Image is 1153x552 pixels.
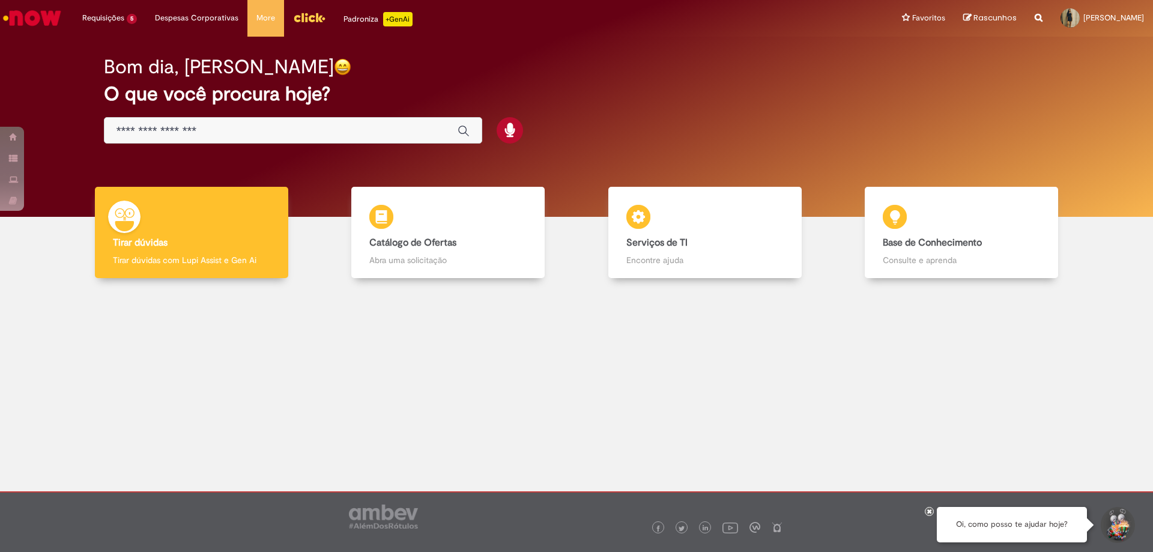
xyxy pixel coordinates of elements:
span: Despesas Corporativas [155,12,238,24]
p: Tirar dúvidas com Lupi Assist e Gen Ai [113,254,270,266]
img: logo_footer_youtube.png [722,520,738,535]
img: logo_footer_twitter.png [679,526,685,532]
a: Rascunhos [963,13,1017,24]
img: logo_footer_facebook.png [655,526,661,532]
div: Oi, como posso te ajudar hoje? [937,507,1087,542]
b: Catálogo de Ofertas [369,237,456,249]
img: logo_footer_workplace.png [749,522,760,533]
b: Tirar dúvidas [113,237,168,249]
span: [PERSON_NAME] [1083,13,1144,23]
h2: Bom dia, [PERSON_NAME] [104,56,334,77]
b: Base de Conhecimento [883,237,982,249]
h2: O que você procura hoje? [104,83,1050,105]
img: logo_footer_ambev_rotulo_gray.png [349,505,418,529]
p: Encontre ajuda [626,254,784,266]
div: Padroniza [343,12,413,26]
a: Catálogo de Ofertas Abra uma solicitação [320,187,577,279]
p: Consulte e aprenda [883,254,1040,266]
img: logo_footer_linkedin.png [703,525,709,532]
a: Serviços de TI Encontre ajuda [576,187,834,279]
b: Serviços de TI [626,237,688,249]
span: Favoritos [912,12,945,24]
a: Base de Conhecimento Consulte e aprenda [834,187,1091,279]
span: Requisições [82,12,124,24]
img: click_logo_yellow_360x200.png [293,8,325,26]
p: Abra uma solicitação [369,254,527,266]
span: Rascunhos [973,12,1017,23]
img: logo_footer_naosei.png [772,522,782,533]
button: Iniciar Conversa de Suporte [1099,507,1135,543]
img: ServiceNow [1,6,63,30]
img: happy-face.png [334,58,351,76]
span: More [256,12,275,24]
span: 5 [127,14,137,24]
a: Tirar dúvidas Tirar dúvidas com Lupi Assist e Gen Ai [63,187,320,279]
p: +GenAi [383,12,413,26]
